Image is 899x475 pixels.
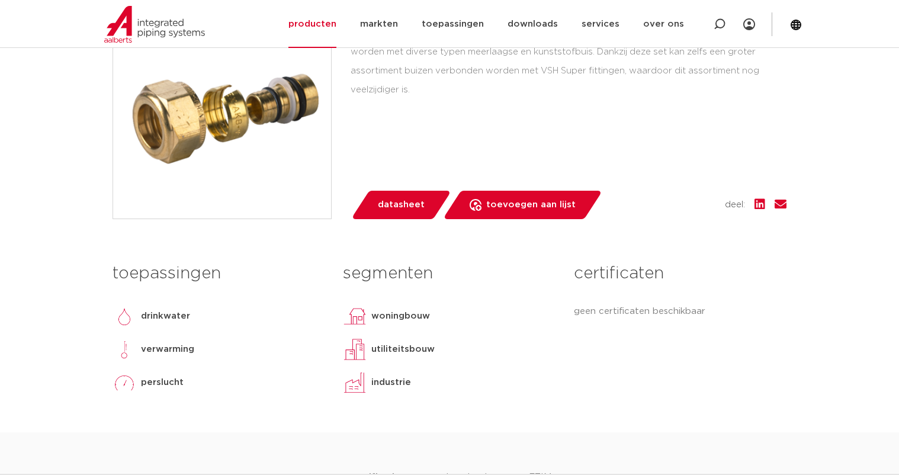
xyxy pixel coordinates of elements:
[141,309,190,323] p: drinkwater
[113,371,136,394] img: perslucht
[351,24,786,99] div: De VSH Multi Super K3055 is een knelset, waarmee de VSH Super knelfittingen gecombineerd kunnen w...
[371,309,430,323] p: woningbouw
[343,338,367,361] img: utiliteitsbouw
[113,304,136,328] img: drinkwater
[113,1,331,219] img: Product Image for VSH Multi Super knelset FF 22x20
[371,342,435,357] p: utiliteitsbouw
[574,262,786,285] h3: certificaten
[378,195,425,214] span: datasheet
[141,342,194,357] p: verwarming
[343,371,367,394] img: industrie
[486,195,576,214] span: toevoegen aan lijst
[343,304,367,328] img: woningbouw
[113,262,325,285] h3: toepassingen
[574,304,786,319] p: geen certificaten beschikbaar
[351,191,451,219] a: datasheet
[113,338,136,361] img: verwarming
[725,198,745,212] span: deel:
[141,375,184,390] p: perslucht
[371,375,411,390] p: industrie
[343,262,556,285] h3: segmenten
